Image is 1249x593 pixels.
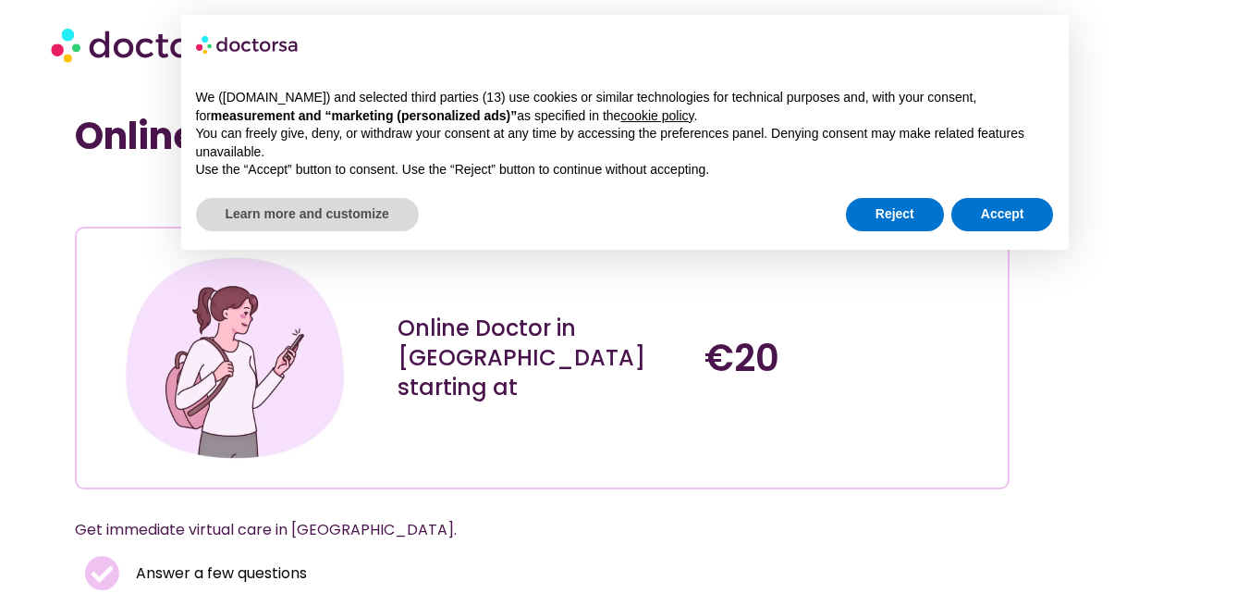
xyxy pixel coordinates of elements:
[196,161,1054,179] p: Use the “Accept” button to consent. Use the “Reject” button to continue without accepting.
[119,242,350,474] img: Illustration depicting a young woman in a casual outfit, engaged with her smartphone. She has a p...
[196,30,300,59] img: logo
[398,314,686,402] div: Online Doctor in [GEOGRAPHIC_DATA] starting at
[951,198,1054,231] button: Accept
[84,186,361,208] iframe: Customer reviews powered by Trustpilot
[704,336,993,380] h4: €20
[75,517,965,543] p: Get immediate virtual care in [GEOGRAPHIC_DATA].
[620,108,693,123] a: cookie policy
[131,561,307,587] span: Answer a few questions
[196,198,419,231] button: Learn more and customize
[846,198,944,231] button: Reject
[196,89,1054,125] p: We ([DOMAIN_NAME]) and selected third parties (13) use cookies or similar technologies for techni...
[196,125,1054,161] p: You can freely give, deny, or withdraw your consent at any time by accessing the preferences pane...
[211,108,517,123] strong: measurement and “marketing (personalized ads)”
[75,114,1010,158] h1: Online Doctor Near Me [GEOGRAPHIC_DATA]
